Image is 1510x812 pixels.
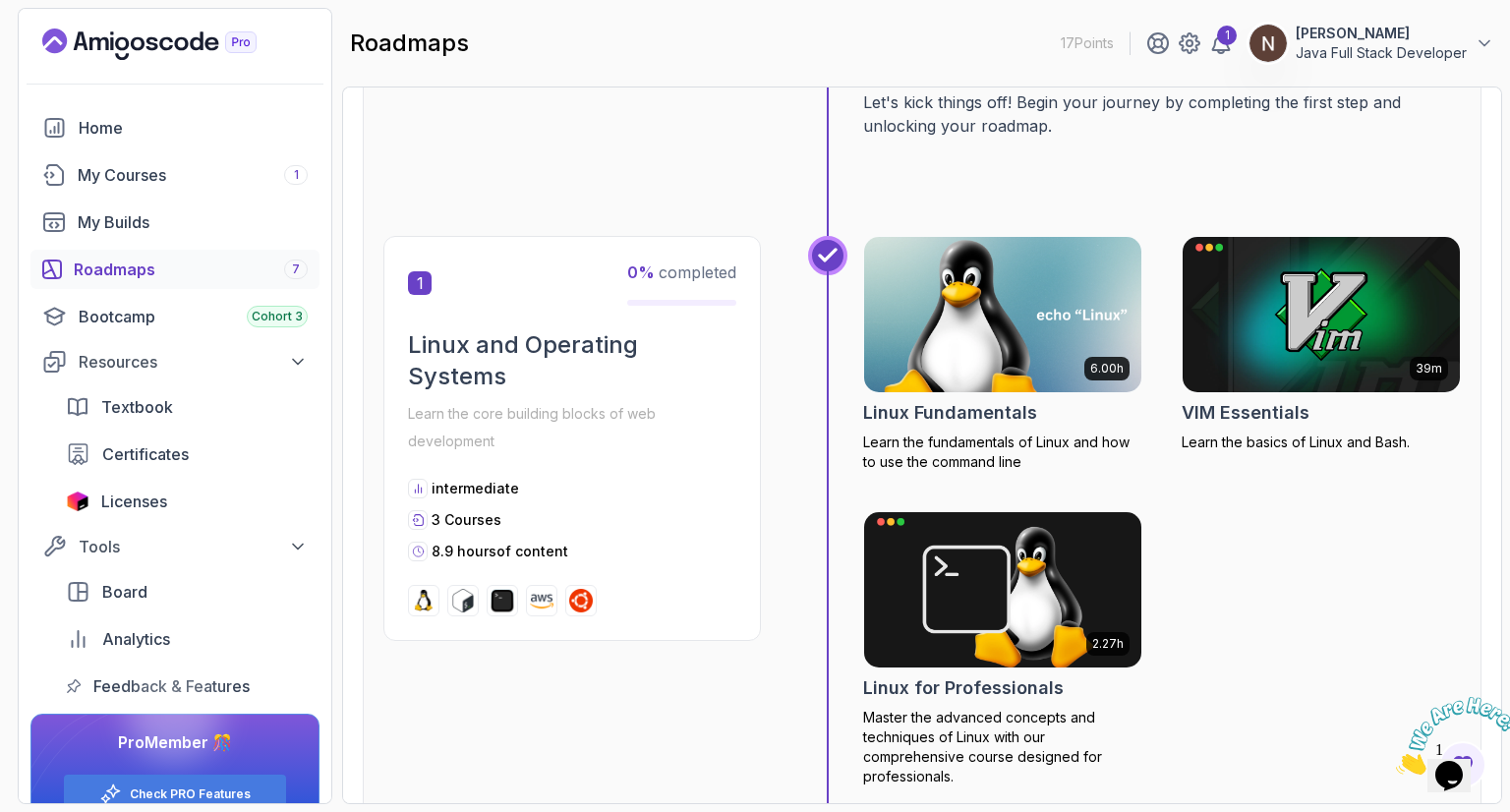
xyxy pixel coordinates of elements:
div: Bootcamp [79,305,308,328]
a: Landing page [42,29,302,60]
p: Learn the fundamentals of Linux and how to use the command line [863,433,1142,472]
div: Tools [79,535,308,558]
iframe: chat widget [1388,689,1510,783]
p: 39m [1416,361,1442,377]
img: bash logo [451,589,475,612]
div: Resources [79,350,308,374]
h2: Linux for Professionals [863,674,1064,702]
h2: Linux Fundamentals [863,399,1037,427]
a: board [54,572,319,611]
span: 0 % [627,262,655,282]
a: certificates [54,435,319,474]
div: Roadmaps [74,258,308,281]
a: licenses [54,482,319,521]
button: Tools [30,529,319,564]
span: 1 [408,271,432,295]
span: 3 Courses [432,511,501,528]
span: Analytics [102,627,170,651]
p: intermediate [432,479,519,498]
span: Cohort 3 [252,309,303,324]
p: Let's kick things off! Begin your journey by completing the first step and unlocking your roadmap. [863,90,1461,138]
div: 1 [1217,26,1237,45]
span: Licenses [101,490,167,513]
img: user profile image [1249,25,1287,62]
p: 2.27h [1092,636,1124,652]
p: 17 Points [1061,33,1114,53]
a: home [30,108,319,147]
div: My Courses [78,163,308,187]
img: Linux for Professionals card [864,512,1141,667]
a: feedback [54,667,319,706]
img: Linux Fundamentals card [857,233,1148,396]
a: 1 [1209,31,1233,55]
span: Certificates [102,442,189,466]
p: [PERSON_NAME] [1296,24,1467,43]
img: aws logo [530,589,553,612]
a: analytics [54,619,319,659]
span: Textbook [101,395,173,419]
img: VIM Essentials card [1183,237,1460,392]
h2: VIM Essentials [1182,399,1309,427]
img: jetbrains icon [66,492,89,511]
p: Master the advanced concepts and techniques of Linux with our comprehensive course designed for p... [863,708,1142,786]
span: 1 [294,167,299,183]
p: Learn the basics of Linux and Bash. [1182,433,1461,452]
p: Learn the core building blocks of web development [408,400,736,455]
a: Check PRO Features [130,786,251,802]
span: 1 [8,8,16,25]
span: Feedback & Features [93,674,250,698]
p: 6.00h [1090,361,1124,377]
a: VIM Essentials card39mVIM EssentialsLearn the basics of Linux and Bash. [1182,236,1461,452]
a: Linux for Professionals card2.27hLinux for ProfessionalsMaster the advanced concepts and techniqu... [863,511,1142,786]
p: Java Full Stack Developer [1296,43,1467,63]
button: user profile image[PERSON_NAME]Java Full Stack Developer [1249,24,1494,63]
h2: roadmaps [350,28,469,59]
a: builds [30,203,319,242]
a: roadmaps [30,250,319,289]
button: Resources [30,344,319,379]
span: completed [627,262,736,282]
img: Chat attention grabber [8,8,130,86]
div: Home [79,116,308,140]
div: My Builds [78,210,308,234]
a: textbook [54,387,319,427]
a: bootcamp [30,297,319,336]
img: ubuntu logo [569,589,593,612]
img: terminal logo [491,589,514,612]
span: 7 [292,261,300,277]
a: courses [30,155,319,195]
p: 8.9 hours of content [432,542,568,561]
a: Linux Fundamentals card6.00hLinux FundamentalsLearn the fundamentals of Linux and how to use the ... [863,236,1142,472]
h2: Linux and Operating Systems [408,329,736,392]
span: Board [102,580,147,604]
img: linux logo [412,589,436,612]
